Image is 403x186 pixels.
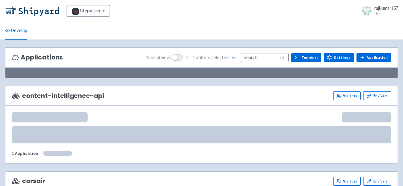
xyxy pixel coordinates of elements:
[211,54,229,60] span: selected
[12,150,38,157] div: 1 Application
[363,177,391,186] a: Env Vars
[5,6,59,16] img: Shipyard logo
[5,22,27,40] a: Develop
[12,92,104,100] span: content-intelligence-api
[374,5,398,11] span: rajkumar167
[333,91,361,100] a: Visitors
[12,177,46,185] span: corsair
[192,54,229,61] span: No filter s
[358,6,398,16] a: rajkumar167 User
[12,54,63,61] h3: Applications
[374,12,398,16] small: User
[67,5,110,17] a: filepicker
[324,53,354,62] a: Settings
[356,53,391,62] a: Application
[145,54,170,61] span: Minimal view
[241,53,289,62] input: Search...
[333,177,361,186] a: Visitors
[291,53,321,62] a: Terminal
[363,91,391,100] a: Env Vars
